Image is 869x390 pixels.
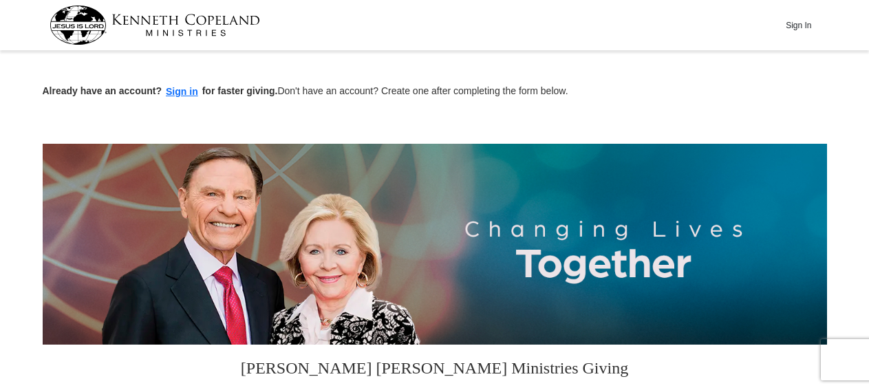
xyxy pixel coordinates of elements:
p: Don't have an account? Create one after completing the form below. [43,84,827,100]
strong: Already have an account? for faster giving. [43,85,278,96]
button: Sign in [162,84,202,100]
button: Sign In [778,14,819,36]
img: kcm-header-logo.svg [50,6,260,45]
